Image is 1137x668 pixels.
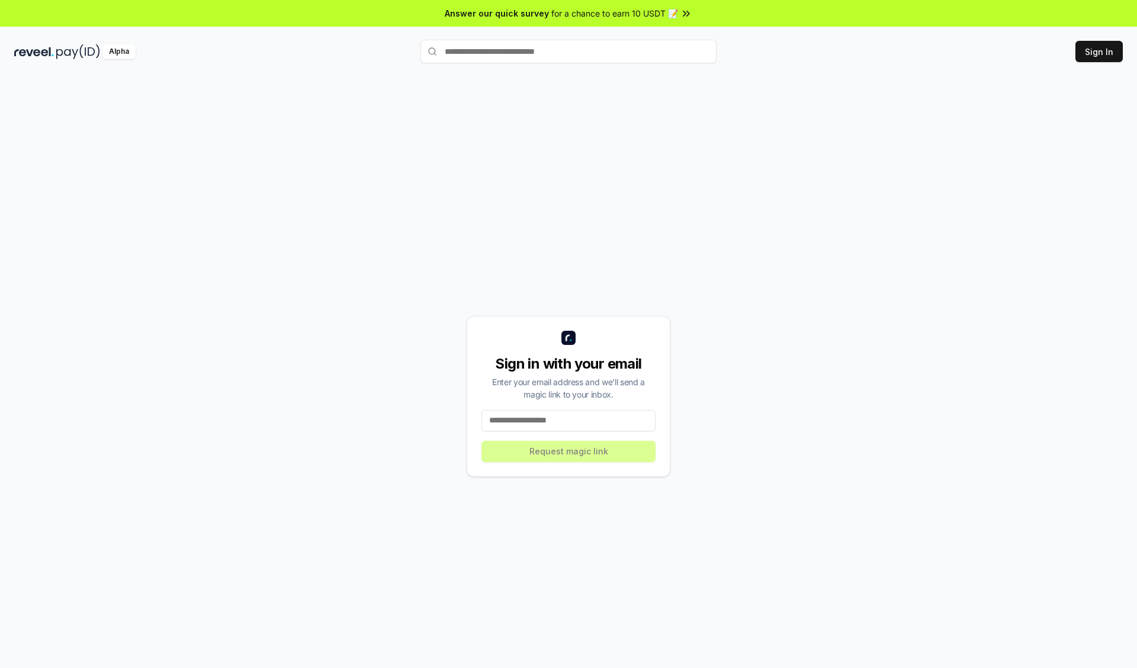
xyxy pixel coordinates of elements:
div: Alpha [102,44,136,59]
button: Sign In [1075,41,1123,62]
div: Sign in with your email [481,354,656,373]
span: Answer our quick survey [445,7,549,20]
img: reveel_dark [14,44,54,59]
span: for a chance to earn 10 USDT 📝 [551,7,678,20]
img: logo_small [561,331,576,345]
img: pay_id [56,44,100,59]
div: Enter your email address and we’ll send a magic link to your inbox. [481,376,656,401]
